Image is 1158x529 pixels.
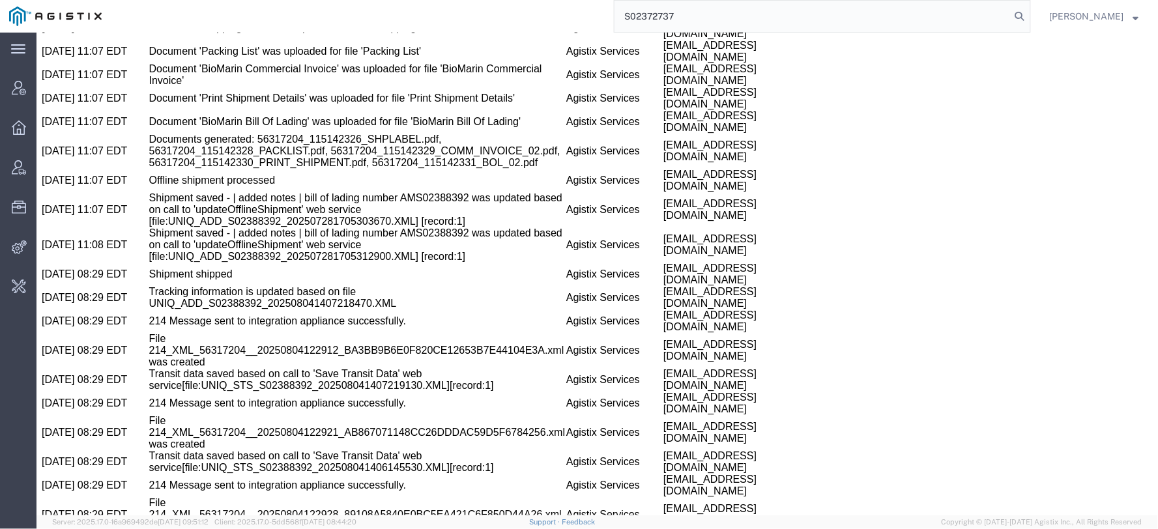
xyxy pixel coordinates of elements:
td: [DATE] 08:29 EDT [5,253,113,277]
img: logo [9,7,102,26]
td: Shipment saved - | added notes | bill of lading number AMS02388392 was updated based on call to '... [113,195,530,230]
td: File 214_XML_56317204__20250804122921_AB867071148CC26DDDAC59D5F6784256.xml was created [113,382,530,418]
td: Agistix Services [530,101,627,136]
span: [EMAIL_ADDRESS][DOMAIN_NAME] [627,470,720,493]
td: Agistix Services [530,359,627,382]
span: [EMAIL_ADDRESS][DOMAIN_NAME] [627,78,720,100]
td: Agistix Services [530,54,627,78]
span: Copyright © [DATE]-[DATE] Agistix Inc., All Rights Reserved [942,517,1142,528]
td: Agistix Services [530,382,627,418]
span: [DATE] 09:51:12 [158,518,209,526]
td: Agistix Services [530,441,627,465]
td: Agistix Services [530,465,627,500]
td: 214 Message sent to integration appliance successfully. [113,277,530,300]
td: Transit data saved based on call to 'Save Transit Data' web service[file:UNIQ_STS_S02388392_20250... [113,336,530,359]
td: Agistix Services [530,300,627,336]
td: File 214_XML_56317204__20250804122912_BA3BB9B6E0F820CE12653B7E44104E3A.xml was created [113,300,530,336]
td: [DATE] 11:07 EDT [5,78,113,101]
a: Feedback [562,518,595,526]
td: Agistix Services [530,336,627,359]
span: [EMAIL_ADDRESS][DOMAIN_NAME] [627,441,720,464]
td: [DATE] 11:07 EDT [5,101,113,136]
td: [DATE] 11:07 EDT [5,160,113,195]
td: [DATE] 11:07 EDT [5,136,113,160]
td: [DATE] 08:29 EDT [5,336,113,359]
span: [EMAIL_ADDRESS][DOMAIN_NAME] [627,418,720,440]
span: [EMAIL_ADDRESS][DOMAIN_NAME] [627,201,720,223]
iframe: FS Legacy Container [36,33,1158,515]
span: [EMAIL_ADDRESS][DOMAIN_NAME] [627,388,720,411]
td: [DATE] 08:29 EDT [5,465,113,500]
span: [EMAIL_ADDRESS][DOMAIN_NAME] [627,54,720,77]
td: Agistix Services [530,160,627,195]
td: [DATE] 11:08 EDT [5,195,113,230]
td: Agistix Services [530,230,627,253]
td: 214 Message sent to integration appliance successfully. [113,359,530,382]
span: [EMAIL_ADDRESS][DOMAIN_NAME] [627,359,720,382]
span: [EMAIL_ADDRESS][DOMAIN_NAME] [627,136,720,159]
span: [EMAIL_ADDRESS][DOMAIN_NAME] [627,336,720,358]
td: [DATE] 08:29 EDT [5,300,113,336]
td: File 214_XML_56317204__20250804122928_89108A5840E0BC5EA421C6F850D44A26.xml was created [113,465,530,500]
td: [DATE] 08:29 EDT [5,441,113,465]
span: [EMAIL_ADDRESS][DOMAIN_NAME] [627,165,720,188]
td: Agistix Services [530,253,627,277]
td: Documents generated: 56317204_115142326_SHPLABEL.pdf, 56317204_115142328_PACKLIST.pdf, 56317204_1... [113,101,530,136]
span: [EMAIL_ADDRESS][DOMAIN_NAME] [627,230,720,253]
span: Server: 2025.17.0-16a969492de [52,518,209,526]
span: [DATE] 08:44:20 [302,518,356,526]
td: Agistix Services [530,195,627,230]
input: Search for shipment number, reference number [615,1,1011,32]
td: [DATE] 08:29 EDT [5,382,113,418]
td: Agistix Services [530,78,627,101]
a: Support [530,518,562,526]
td: [DATE] 08:29 EDT [5,230,113,253]
td: Tracking information is updated based on file UNIQ_ADD_S02388392_202508041407218470.XML [113,253,530,277]
button: [PERSON_NAME] [1049,8,1140,24]
span: [EMAIL_ADDRESS][DOMAIN_NAME] [627,107,720,130]
td: Document 'Print Shipment Details' was uploaded for file 'Print Shipment Details' [113,54,530,78]
td: Document 'BioMarin Bill Of Lading' was uploaded for file 'BioMarin Bill Of Lading' [113,78,530,101]
span: [EMAIL_ADDRESS][DOMAIN_NAME] [627,277,720,300]
span: [EMAIL_ADDRESS][DOMAIN_NAME] [627,253,720,276]
td: [DATE] 08:29 EDT [5,359,113,382]
td: Transit data saved based on call to 'Save Transit Data' web service[file:UNIQ_STS_S02388392_20250... [113,418,530,441]
td: Offline shipment processed [113,136,530,160]
span: Client: 2025.17.0-5dd568f [214,518,356,526]
td: [DATE] 08:29 EDT [5,418,113,441]
td: [DATE] 08:29 EDT [5,277,113,300]
td: Agistix Services [530,136,627,160]
span: [EMAIL_ADDRESS][DOMAIN_NAME] [627,306,720,329]
td: Shipment shipped [113,230,530,253]
td: Shipment saved - | added notes | bill of lading number AMS02388392 was updated based on call to '... [113,160,530,195]
td: 214 Message sent to integration appliance successfully. [113,441,530,465]
span: Carrie Virgilio [1050,9,1124,23]
td: Agistix Services [530,277,627,300]
td: Agistix Services [530,418,627,441]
